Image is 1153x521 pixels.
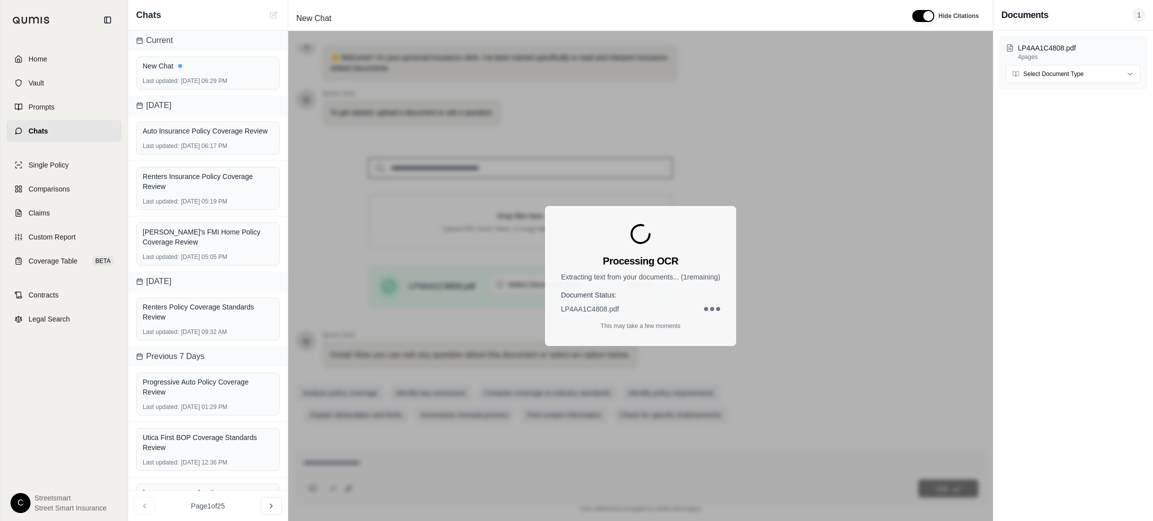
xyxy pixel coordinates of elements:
span: Last updated: [143,403,179,411]
div: [DATE] 05:19 PM [143,197,273,205]
h4: Document Status: [561,290,720,300]
a: Vault [7,72,122,94]
span: Claims [29,208,50,218]
p: Extracting text from your documents... ( 1 remaining) [561,272,720,282]
a: Comparisons [7,178,122,200]
div: [PERSON_NAME] Policy Coverages, Endorsements, and Premium [143,488,273,508]
span: Last updated: [143,328,179,336]
a: Coverage TableBETA [7,250,122,272]
span: Legal Search [29,314,70,324]
div: [DATE] 05:05 PM [143,253,273,261]
div: Utica First BOP Coverage Standards Review [143,432,273,452]
span: Home [29,54,47,64]
button: Collapse sidebar [100,12,116,28]
a: Single Policy [7,154,122,176]
div: [DATE] [128,95,288,115]
div: Auto Insurance Policy Coverage Review [143,126,273,136]
img: Qumis Logo [13,16,50,24]
div: C [11,493,31,513]
div: [DATE] 01:29 PM [143,403,273,411]
a: Home [7,48,122,70]
p: This may take a few moments [601,322,680,330]
span: BETA [93,256,114,266]
div: Previous 7 Days [128,346,288,366]
div: [DATE] 12:36 PM [143,458,273,466]
span: Streetsmart [35,493,107,503]
span: Hide Citations [938,12,979,20]
span: Last updated: [143,197,179,205]
span: Prompts [29,102,55,112]
a: Prompts [7,96,122,118]
button: Cannot create new chat while OCR is processing [268,9,280,21]
span: Chats [29,126,48,136]
span: Vault [29,78,44,88]
div: [DATE] 06:17 PM [143,142,273,150]
p: 4 pages [1018,53,1140,61]
p: LP4AA1C4808.pdf [1018,43,1140,53]
a: Contracts [7,284,122,306]
span: Coverage Table [29,256,78,266]
span: Contracts [29,290,59,300]
span: LP4AA1C4808.pdf [561,304,619,314]
div: [DATE] 06:29 PM [143,77,273,85]
span: Last updated: [143,142,179,150]
div: New Chat [143,61,273,71]
span: 1 [1133,8,1145,22]
h3: Processing OCR [603,254,679,268]
span: Last updated: [143,458,179,466]
div: Renters Insurance Policy Coverage Review [143,171,273,191]
div: [PERSON_NAME]'s FMI Home Policy Coverage Review [143,227,273,247]
span: Page 1 of 25 [191,501,225,511]
a: Chats [7,120,122,142]
span: New Chat [292,10,335,26]
span: Last updated: [143,77,179,85]
a: Legal Search [7,308,122,330]
span: Single Policy [29,160,69,170]
span: Chats [136,8,161,22]
h3: Documents [1001,8,1048,22]
div: Progressive Auto Policy Coverage Review [143,377,273,397]
span: Comparisons [29,184,70,194]
div: Edit Title [292,10,900,26]
span: Street Smart Insurance [35,503,107,513]
span: Last updated: [143,253,179,261]
div: Current [128,30,288,50]
div: [DATE] 09:32 AM [143,328,273,336]
div: [DATE] [128,271,288,291]
div: Renters Policy Coverage Standards Review [143,302,273,322]
a: Custom Report [7,226,122,248]
button: LP4AA1C4808.pdf4pages [1006,43,1140,61]
a: Claims [7,202,122,224]
span: Custom Report [29,232,76,242]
